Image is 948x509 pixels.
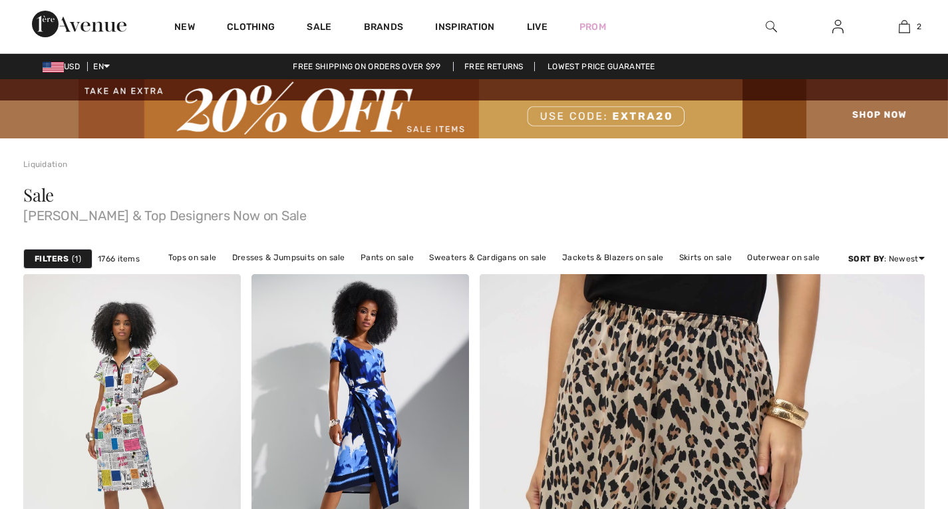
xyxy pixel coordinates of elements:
a: Sweaters & Cardigans on sale [422,249,553,266]
strong: Sort By [848,254,884,263]
a: Tops on sale [162,249,224,266]
a: Lowest Price Guarantee [537,62,666,71]
a: Skirts on sale [673,249,738,266]
img: search the website [766,19,777,35]
strong: Filters [35,253,69,265]
span: Sale [23,183,54,206]
a: New [174,21,195,35]
img: 1ère Avenue [32,11,126,37]
span: 2 [917,21,921,33]
a: Liquidation [23,160,67,169]
span: 1 [72,253,81,265]
a: Pants on sale [354,249,420,266]
span: 1766 items [98,253,140,265]
a: Outerwear on sale [740,249,826,266]
img: US Dollar [43,62,64,73]
a: Free Returns [453,62,535,71]
a: Clothing [227,21,275,35]
a: Sign In [822,19,854,35]
a: Live [527,20,548,34]
iframe: Opens a widget where you can chat to one of our agents [864,409,935,442]
a: Dresses & Jumpsuits on sale [226,249,352,266]
span: EN [93,62,110,71]
div: : Newest [848,253,925,265]
a: Prom [579,20,606,34]
img: My Bag [899,19,910,35]
a: 2 [871,19,937,35]
a: Brands [364,21,404,35]
span: [PERSON_NAME] & Top Designers Now on Sale [23,204,925,222]
img: My Info [832,19,844,35]
a: Jackets & Blazers on sale [555,249,671,266]
a: Free shipping on orders over $99 [282,62,451,71]
a: Sale [307,21,331,35]
span: USD [43,62,85,71]
span: Inspiration [435,21,494,35]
